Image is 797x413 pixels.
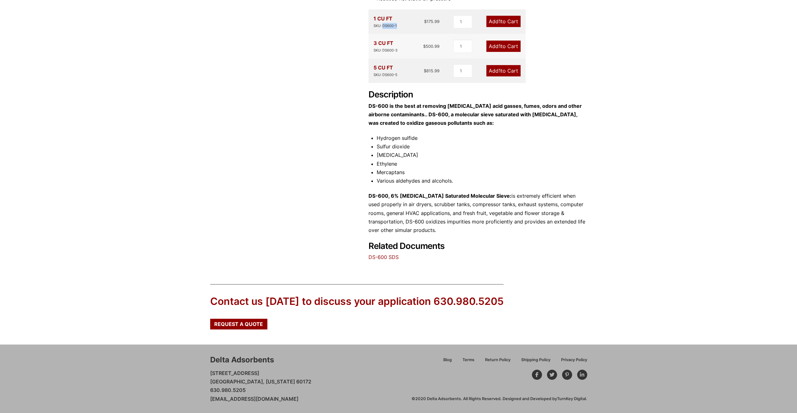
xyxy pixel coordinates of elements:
[374,23,397,29] div: SKU: DS600-1
[368,254,399,260] a: DS-600 SDS
[368,192,587,234] p: is extremely efficient when used properly in air dryers, scrubber tanks, compressor tanks, exhaus...
[443,358,452,362] span: Blog
[486,16,521,27] a: Add1to Cart
[561,358,587,362] span: Privacy Policy
[368,103,582,126] strong: DS-600 is the best at removing [MEDICAL_DATA] acid gasses, fumes, odors and other airborne contam...
[499,18,501,25] span: 1
[424,19,427,24] span: $
[374,63,397,78] div: 5 CU FT
[423,44,439,49] bdi: 500.99
[374,72,397,78] div: SKU: DS600-5
[485,358,510,362] span: Return Policy
[557,396,586,401] a: TurnKey Digital
[499,68,501,74] span: 1
[374,47,397,53] div: SKU: DS600-3
[210,295,504,309] div: Contact us [DATE] to discuss your application 630.980.5205
[210,396,298,402] a: [EMAIL_ADDRESS][DOMAIN_NAME]
[412,396,587,402] div: ©2020 Delta Adsorbents. All Rights Reserved. Designed and Developed by .
[377,177,587,185] li: Various aldehydes and alcohols.
[462,358,474,362] span: Terms
[480,356,516,367] a: Return Policy
[486,65,521,76] a: Add1to Cart
[374,14,397,29] div: 1 CU FT
[377,142,587,151] li: Sulfur dioxide
[438,356,457,367] a: Blog
[210,355,274,365] div: Delta Adsorbents
[510,193,511,199] strong: :
[368,90,587,100] h2: Description
[424,68,439,73] bdi: 815.99
[377,160,587,168] li: Ethylene
[368,193,510,199] strong: DS-600, 6% [MEDICAL_DATA] Saturated Molecular Sieve
[377,168,587,177] li: Mercaptans
[424,19,439,24] bdi: 175.99
[423,44,426,49] span: $
[521,358,550,362] span: Shipping Policy
[516,356,556,367] a: Shipping Policy
[210,319,267,329] a: Request a Quote
[486,41,521,52] a: Add1to Cart
[377,134,587,142] li: Hydrogen sulfide
[424,68,426,73] span: $
[374,39,397,53] div: 3 CU FT
[214,322,263,327] span: Request a Quote
[377,151,587,159] li: [MEDICAL_DATA]
[210,369,311,403] p: [STREET_ADDRESS] [GEOGRAPHIC_DATA], [US_STATE] 60172 630.980.5205
[499,43,501,49] span: 1
[556,356,587,367] a: Privacy Policy
[457,356,480,367] a: Terms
